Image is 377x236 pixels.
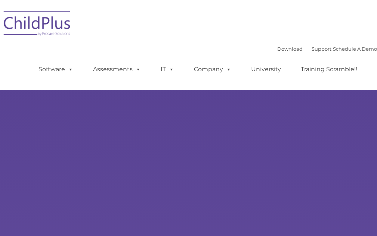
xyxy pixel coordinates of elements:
[333,46,377,52] a: Schedule A Demo
[244,62,288,77] a: University
[153,62,182,77] a: IT
[31,62,81,77] a: Software
[293,62,365,77] a: Training Scramble!!
[312,46,331,52] a: Support
[277,46,303,52] a: Download
[86,62,148,77] a: Assessments
[186,62,239,77] a: Company
[277,46,377,52] font: |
